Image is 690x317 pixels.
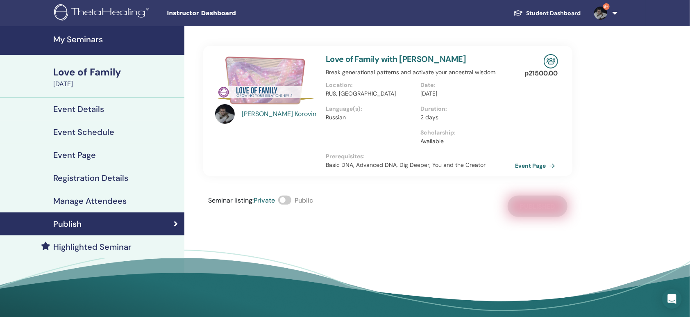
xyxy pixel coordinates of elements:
[326,113,415,122] p: Russian
[242,109,318,119] a: [PERSON_NAME] Korovin
[53,173,128,183] h4: Registration Details
[603,3,610,10] span: 9+
[420,128,510,137] p: Scholarship :
[215,104,235,124] img: default.jpg
[420,113,510,122] p: 2 days
[525,68,558,78] p: р 21500.00
[326,81,415,89] p: Location :
[54,4,152,23] img: logo.png
[215,54,316,107] img: Love of Family
[326,161,515,169] p: Basic DNA, Advanced DNA, Dig Deeper, You and the Creator
[420,89,510,98] p: [DATE]
[167,9,290,18] span: Instructor Dashboard
[326,105,415,113] p: Language(s) :
[53,196,127,206] h4: Manage Attendees
[208,196,254,205] span: Seminar listing :
[420,137,510,146] p: Available
[53,34,179,44] h4: My Seminars
[326,152,515,161] p: Prerequisites :
[53,65,179,79] div: Love of Family
[254,196,275,205] span: Private
[513,9,523,16] img: graduation-cap-white.svg
[53,79,179,89] div: [DATE]
[295,196,313,205] span: Public
[515,160,558,172] a: Event Page
[326,68,515,77] p: Break generational patterns and activate your ancestral wisdom.
[420,81,510,89] p: Date :
[662,289,682,309] div: Open Intercom Messenger
[48,65,184,89] a: Love of Family[DATE]
[53,219,82,229] h4: Publish
[326,54,466,64] a: Love of Family with [PERSON_NAME]
[420,105,510,113] p: Duration :
[53,104,104,114] h4: Event Details
[544,54,558,68] img: In-Person Seminar
[507,6,588,21] a: Student Dashboard
[53,150,96,160] h4: Event Page
[53,127,114,137] h4: Event Schedule
[53,242,132,252] h4: Highlighted Seminar
[326,89,415,98] p: RUS, [GEOGRAPHIC_DATA]
[594,7,607,20] img: default.jpg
